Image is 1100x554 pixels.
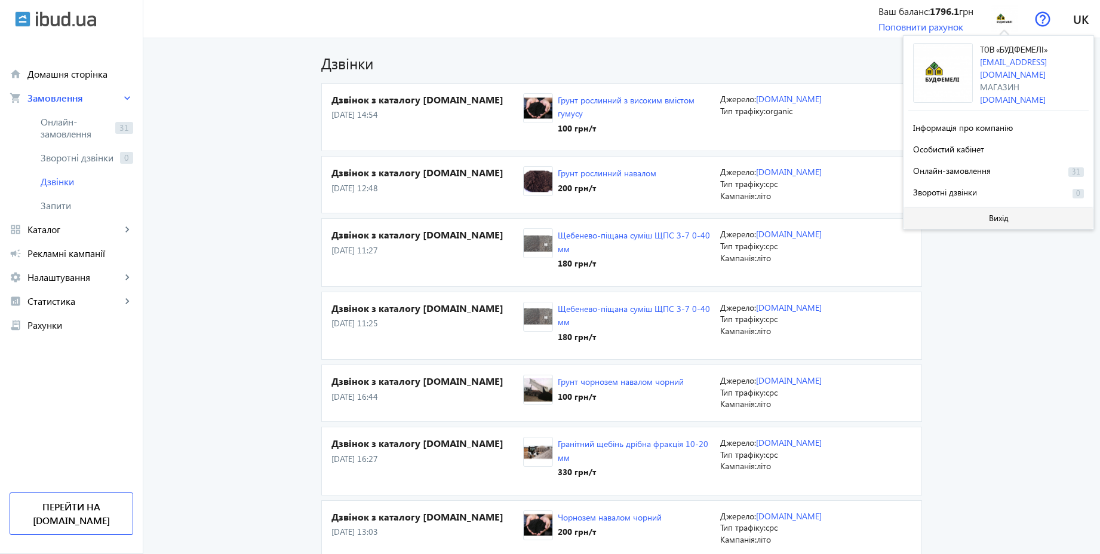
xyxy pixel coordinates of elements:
[756,302,822,313] a: [DOMAIN_NAME]
[27,224,121,235] span: Каталог
[980,46,1047,54] span: ТОВ «БУДФЕМЕЛІ»
[27,92,121,104] span: Замовлення
[558,526,662,538] div: 200 грн /т
[756,228,822,240] a: [DOMAIN_NAME]
[980,81,1089,93] div: Магазин
[908,137,1089,159] button: Особистий кабінет
[756,93,822,105] a: [DOMAIN_NAME]
[331,453,523,465] p: [DATE] 16:27
[558,376,684,387] a: Грунт чорнозем навалом чорний
[558,331,711,343] div: 180 грн /т
[331,526,523,538] p: [DATE] 13:03
[720,190,757,201] span: Кампанія:
[913,186,977,198] span: Зворотні дзвінки
[766,522,778,533] span: cpc
[756,437,822,448] a: [DOMAIN_NAME]
[766,313,778,325] span: cpc
[115,122,133,134] span: 31
[10,271,21,283] mat-icon: settings
[121,224,133,235] mat-icon: keyboard_arrow_right
[908,159,1089,180] button: Онлайн-замовлення31
[720,313,766,325] span: Тип трафіку:
[720,375,756,386] span: Джерело:
[524,96,552,121] img: 51926880e0b968a043626365818787-43e398164f.jpg
[10,92,21,104] mat-icon: shopping_cart
[41,176,133,188] span: Дзвінки
[757,190,771,201] span: літо
[27,295,121,307] span: Статистика
[121,92,133,104] mat-icon: keyboard_arrow_right
[991,5,1018,32] img: 95560dec85b729ba1886518255668-d5a1190145.jpeg
[720,534,757,545] span: Кампанія:
[766,105,792,117] span: organic
[27,247,133,259] span: Рекламні кампанії
[27,68,133,80] span: Домашня сторінка
[15,11,30,27] img: ibud.svg
[36,11,96,27] img: ibud_text.svg
[10,295,21,307] mat-icon: analytics
[756,510,822,522] a: [DOMAIN_NAME]
[720,93,756,105] span: Джерело:
[989,213,1009,223] span: Вихід
[524,304,552,329] img: 51976880e0b94c2c50248337199898-3a70e55980.jpg
[558,123,711,134] div: 100 грн /т
[757,534,771,545] span: літо
[766,449,778,460] span: cpc
[757,398,771,409] span: літо
[1073,189,1084,198] span: 0
[1035,11,1050,27] img: help.svg
[558,182,656,194] div: 200 грн /т
[121,295,133,307] mat-icon: keyboard_arrow_right
[720,252,757,264] span: Кампанія:
[558,94,695,119] a: Грунт рослинний з високим вмістом гумусу
[331,375,523,388] h4: Дзвінок з каталогу [DOMAIN_NAME]
[913,143,984,155] span: Особистий кабінет
[908,116,1089,137] button: Інформація про компанію
[757,252,771,264] span: літо
[720,387,766,398] span: Тип трафіку:
[10,492,133,535] a: Перейти на [DOMAIN_NAME]
[878,20,963,33] a: Поповнити рахунок
[720,325,757,336] span: Кампанія:
[720,166,756,177] span: Джерело:
[558,258,711,270] div: 180 грн /т
[331,166,523,179] h4: Дзвінок з каталогу [DOMAIN_NAME]
[720,240,766,252] span: Тип трафіку:
[524,440,552,464] img: 51856880e0b9410878793243372737-7ee94fbe31.jpg
[331,302,523,315] h4: Дзвінок з каталогу [DOMAIN_NAME]
[558,391,684,403] div: 100 грн /т
[331,317,523,329] p: [DATE] 11:25
[720,228,756,240] span: Джерело:
[558,512,662,523] a: Чорнозем навалом чорний
[558,167,656,179] a: Грунт рослинний навалом
[331,510,523,524] h4: Дзвінок з каталогу [DOMAIN_NAME]
[766,240,778,252] span: cpc
[331,93,523,106] h4: Дзвінок з каталогу [DOMAIN_NAME]
[913,165,991,176] span: Онлайн-замовлення
[120,152,133,164] span: 0
[1073,11,1089,26] span: uk
[10,224,21,235] mat-icon: grid_view
[720,302,756,313] span: Джерело:
[913,122,1013,133] span: Інформація про компанію
[524,513,552,537] img: 51856880e0b965e0d4950143485066-de89f0dc1f.jpg
[558,303,710,327] a: Щебенево-піщана суміш ЩПС З-7 0-40 мм
[558,438,708,463] a: Гранітний щебінь дрібна фракція 10-20 мм
[980,56,1047,80] a: [EMAIL_ADDRESS][DOMAIN_NAME]
[558,466,711,478] div: 330 грн /т
[524,169,552,194] img: 51856880e0b95d79b1018593619425-d3c5b51cf9.JPG
[27,271,121,283] span: Налаштування
[1068,167,1084,177] span: 31
[331,109,523,121] p: [DATE] 14:54
[720,522,766,533] span: Тип трафіку:
[766,387,778,398] span: cpc
[904,207,1093,229] button: Вихід
[524,231,552,256] img: 51976880e0b94c2c50248337199898-3a70e55980.jpg
[331,437,523,450] h4: Дзвінок з каталогу [DOMAIN_NAME]
[331,391,523,403] p: [DATE] 16:44
[913,43,973,103] img: 95560dec85b729ba1886518255668-d5a1190145.jpeg
[757,325,771,336] span: літо
[27,319,133,331] span: Рахунки
[930,5,959,17] b: 1796.1
[331,244,523,256] p: [DATE] 11:27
